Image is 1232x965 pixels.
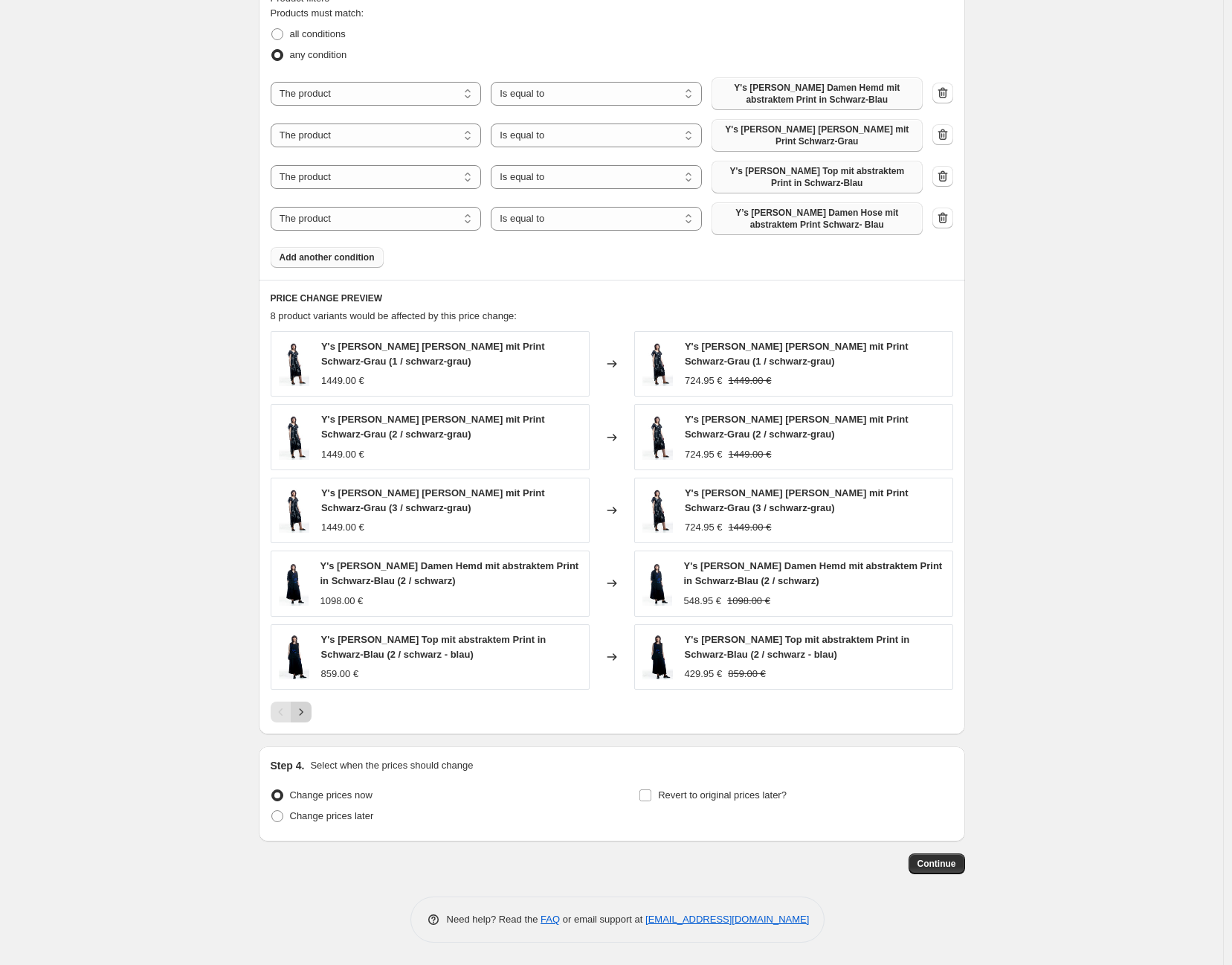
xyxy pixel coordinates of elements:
button: Y's Yohji Yamamoto Damen Kleid mit Print Schwarz-Grau [712,119,923,152]
img: ys-yamamoto-kleid-print_blackgrey_front_d373e58e-e1cc-41fa-9ccd-d108d5ef50b2_80x.jpg [279,415,309,460]
span: any condition [290,49,347,60]
div: 1449.00 € [321,374,364,388]
span: Add another condition [280,251,375,263]
span: Y's [PERSON_NAME] [PERSON_NAME] mit Print Schwarz-Grau (2 / schwarz-grau) [321,414,545,440]
span: Change prices now [290,789,372,801]
img: ys-yamamoto-kleid-print_blackgrey_front_d373e58e-e1cc-41fa-9ccd-d108d5ef50b2_80x.jpg [279,342,309,386]
img: ys-yamamoto-bluse-schwarzblau_front_80x.jpg [642,561,672,606]
span: Y's [PERSON_NAME] Damen Hemd mit abstraktem Print in Schwarz-Blau [720,82,914,106]
span: Y’s [PERSON_NAME] Damen Hose mit abstraktem Print Schwarz- Blau [720,207,914,231]
span: Y's [PERSON_NAME] [PERSON_NAME] mit Print Schwarz-Grau (3 / schwarz-grau) [685,487,909,513]
a: FAQ [541,914,560,925]
strike: 1449.00 € [729,374,772,388]
div: 1449.00 € [321,447,364,462]
button: Y’s Yohji Yamamoto Damen Hose mit abstraktem Print Schwarz- Blau [712,202,923,235]
img: ys-yamamoto-kleid-print_blackgrey_front_d373e58e-e1cc-41fa-9ccd-d108d5ef50b2_80x.jpg [642,488,673,533]
strike: 859.00 € [728,667,766,682]
span: Y's [PERSON_NAME] Top mit abstraktem Print in Schwarz-Blau (2 / schwarz - blau) [321,634,546,660]
div: 429.95 € [685,667,723,682]
h6: PRICE CHANGE PREVIEW [271,292,953,304]
img: ys-yamamoto-kleid-print_blackgrey_front_d373e58e-e1cc-41fa-9ccd-d108d5ef50b2_80x.jpg [279,488,309,533]
button: Continue [909,853,965,874]
strike: 1098.00 € [727,594,770,609]
div: 724.95 € [685,520,723,535]
div: 1098.00 € [320,594,364,609]
span: Revert to original prices later? [658,789,787,801]
img: ys-yamamoto-kleid-print_blackgrey_front_d373e58e-e1cc-41fa-9ccd-d108d5ef50b2_80x.jpg [642,415,673,460]
button: Y's Yohji Yamamoto Damen Hemd mit abstraktem Print in Schwarz-Blau [712,77,923,110]
span: Y's [PERSON_NAME] [PERSON_NAME] mit Print Schwarz-Grau (3 / schwarz-grau) [321,487,545,513]
span: Need help? Read the [447,914,541,925]
span: or email support at [560,914,645,925]
div: 1449.00 € [321,520,364,535]
div: 548.95 € [684,594,722,609]
button: Next [291,702,312,722]
img: Y_s_Yohji_Yamamoto_Oberteil_schwarz_blau_front_80x.jpg [642,635,673,679]
div: 859.00 € [321,667,359,682]
span: Y's [PERSON_NAME] Top mit abstraktem Print in Schwarz-Blau [720,165,914,189]
span: Continue [917,858,956,870]
span: Y's [PERSON_NAME] Damen Hemd mit abstraktem Print in Schwarz-Blau (2 / schwarz) [320,560,579,586]
strike: 1449.00 € [729,447,772,462]
span: Y's [PERSON_NAME] [PERSON_NAME] mit Print Schwarz-Grau (1 / schwarz-grau) [321,341,545,367]
div: 724.95 € [685,374,723,388]
button: Add another condition [271,247,384,268]
span: Change prices later [290,810,374,821]
span: all conditions [290,28,346,39]
div: 724.95 € [685,447,723,462]
img: Y_s_Yohji_Yamamoto_Oberteil_schwarz_blau_front_80x.jpg [279,635,309,679]
span: Products must match: [271,7,364,19]
span: 8 product variants would be affected by this price change: [271,310,517,321]
strike: 1449.00 € [729,520,772,535]
span: Y's [PERSON_NAME] [PERSON_NAME] mit Print Schwarz-Grau (2 / schwarz-grau) [685,414,909,440]
span: Y's [PERSON_NAME] Damen Hemd mit abstraktem Print in Schwarz-Blau (2 / schwarz) [684,560,943,586]
span: Y's [PERSON_NAME] [PERSON_NAME] mit Print Schwarz-Grau [720,124,914,147]
button: Y's Yohji Yamamoto Damen Top mit abstraktem Print in Schwarz-Blau [712,161,923,193]
img: ys-yamamoto-bluse-schwarzblau_front_80x.jpg [279,561,309,606]
a: [EMAIL_ADDRESS][DOMAIN_NAME] [645,914,809,925]
span: Y's [PERSON_NAME] [PERSON_NAME] mit Print Schwarz-Grau (1 / schwarz-grau) [685,341,909,367]
img: ys-yamamoto-kleid-print_blackgrey_front_d373e58e-e1cc-41fa-9ccd-d108d5ef50b2_80x.jpg [642,342,673,386]
nav: Pagination [271,702,312,722]
h2: Step 4. [271,758,305,773]
span: Y's [PERSON_NAME] Top mit abstraktem Print in Schwarz-Blau (2 / schwarz - blau) [685,634,910,660]
p: Select when the prices should change [310,758,473,773]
